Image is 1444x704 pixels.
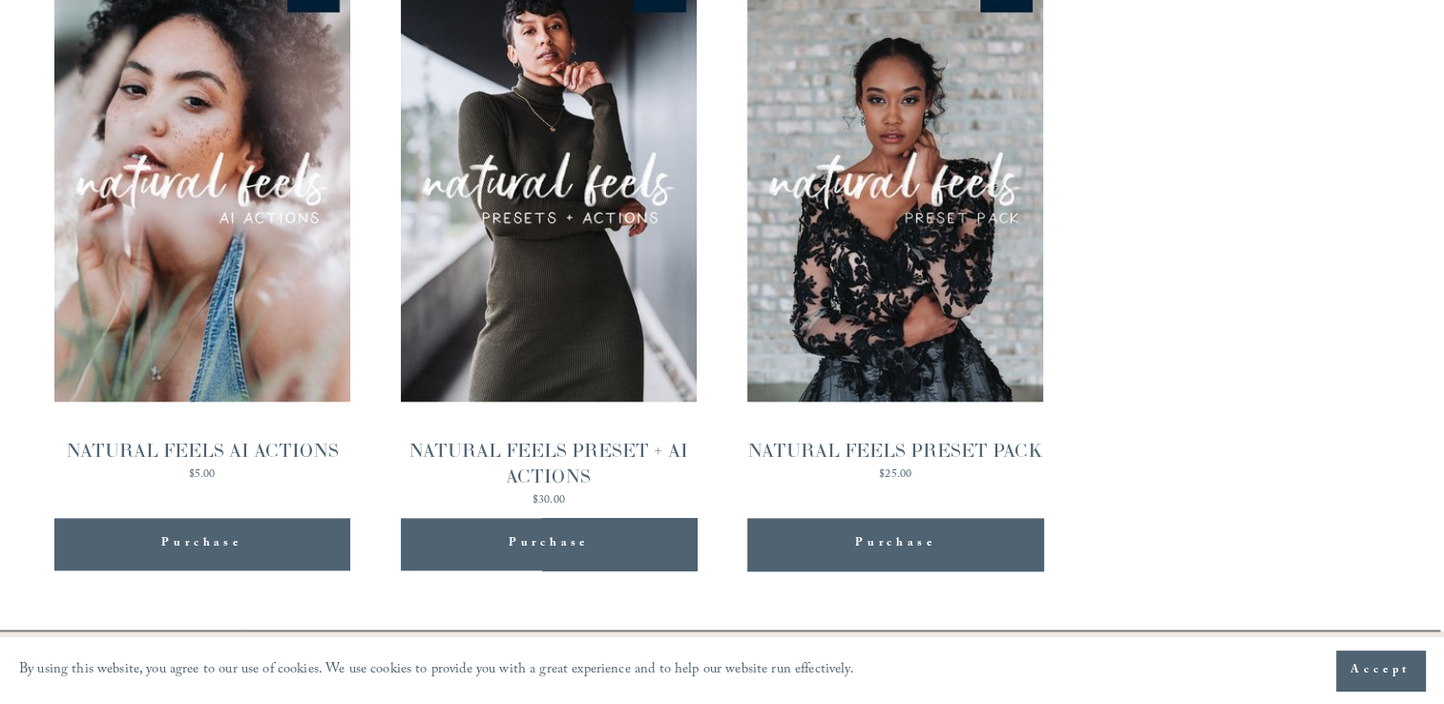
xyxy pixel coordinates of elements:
[66,438,339,464] div: NATURAL FEELS AI ACTIONS
[747,469,1043,481] div: $25.00
[66,469,339,481] div: $5.00
[509,532,589,556] span: Purchase
[54,518,350,570] button: Purchase
[1336,651,1425,691] button: Accept
[747,438,1043,464] div: NATURAL FEELS PRESET PACK
[401,495,697,507] div: $30.00
[401,518,697,570] button: Purchase
[1350,661,1411,680] span: Accept
[747,518,1043,570] button: Purchase
[401,438,697,489] div: NATURAL FEELS PRESET + AI ACTIONS
[161,532,241,556] span: Purchase
[19,657,854,685] p: By using this website, you agree to our use of cookies. We use cookies to provide you with a grea...
[855,532,935,556] span: Purchase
